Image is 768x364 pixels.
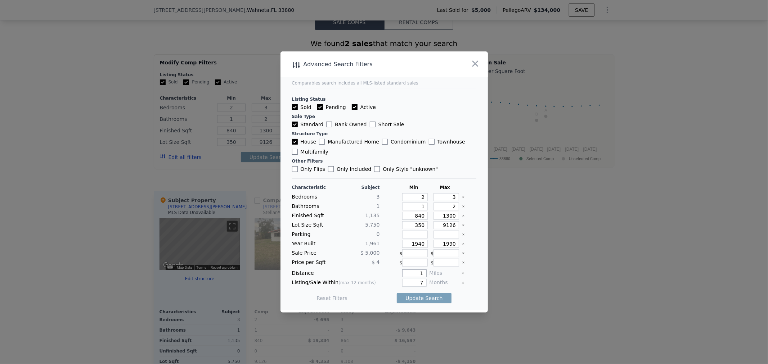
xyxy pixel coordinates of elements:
button: Update Search [397,293,451,303]
input: Sold [292,104,298,110]
div: Lot Size Sqft [292,221,334,229]
span: 1 [377,203,380,209]
div: Characteristic [292,185,334,190]
label: Only Style " unknown " [374,165,438,173]
label: Pending [317,104,346,111]
input: Pending [317,104,323,110]
div: Subject [337,185,380,190]
span: 1,961 [365,241,379,246]
button: Clear [462,281,464,284]
div: Max [431,185,459,190]
div: $ [431,249,459,257]
label: House [292,138,316,145]
button: Reset [316,295,347,302]
div: $ [431,259,459,267]
span: $ 5,000 [360,250,379,256]
label: Manufactured Home [319,138,379,145]
input: Only Style "unknown" [374,166,380,172]
input: Active [352,104,358,110]
input: Only Included [328,166,334,172]
input: Standard [292,122,298,127]
span: $ 4 [372,259,379,265]
div: Bathrooms [292,203,334,210]
div: Min [400,185,428,190]
input: Only Flips [292,166,298,172]
button: Clear [462,233,465,236]
button: Clear [462,261,465,264]
div: Other Filters [292,158,476,164]
button: Clear [462,205,465,208]
div: $ [400,259,428,267]
div: Months [430,279,459,287]
div: Sale Type [292,114,476,119]
label: Only Flips [292,165,325,173]
div: Sale Price [292,249,334,257]
input: Bank Owned [326,122,332,127]
div: Price per Sqft [292,259,334,267]
div: Parking [292,231,334,238]
button: Clear [462,242,465,245]
span: (max 12 months) [338,280,376,285]
div: Year Built [292,240,334,248]
button: Clear [462,272,464,275]
button: Clear [462,252,465,255]
label: Multifamily [292,148,328,155]
div: Miles [430,269,459,277]
button: Clear [462,196,465,199]
label: Bank Owned [326,121,367,128]
input: Manufactured Home [319,139,325,145]
label: Standard [292,121,324,128]
div: Bedrooms [292,193,334,201]
div: Listing Status [292,96,476,102]
span: 1,135 [365,213,379,218]
div: Comparables search includes all MLS-listed standard sales [292,80,476,86]
div: Finished Sqft [292,212,334,220]
button: Clear [462,214,465,217]
input: Short Sale [370,122,376,127]
div: Listing/Sale Within [292,279,380,287]
input: Townhouse [429,139,435,145]
span: 0 [377,231,380,237]
label: Only Included [328,165,371,173]
div: Advanced Search Filters [280,59,446,69]
label: Condominium [382,138,426,145]
label: Townhouse [429,138,465,145]
button: Clear [462,224,465,227]
div: $ [400,249,428,257]
input: Condominium [382,139,388,145]
span: 5,750 [365,222,379,228]
div: Distance [292,269,380,277]
input: House [292,139,298,145]
div: Structure Type [292,131,476,137]
label: Sold [292,104,311,111]
input: Multifamily [292,149,298,155]
span: 3 [377,194,380,200]
label: Short Sale [370,121,404,128]
label: Active [352,104,376,111]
